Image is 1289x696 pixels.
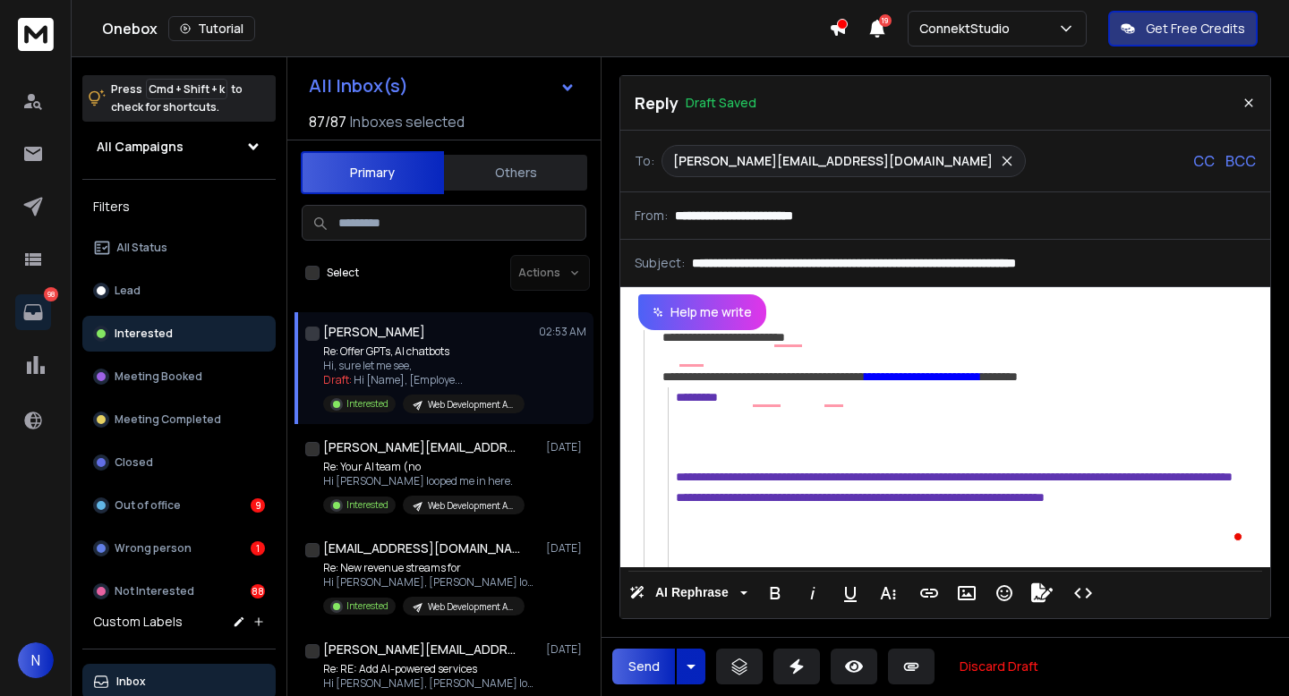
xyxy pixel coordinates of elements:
[1108,11,1258,47] button: Get Free Credits
[323,662,538,676] p: Re: RE: Add AI-powered services
[115,284,141,298] p: Lead
[323,438,520,456] h1: [PERSON_NAME][EMAIL_ADDRESS][DOMAIN_NAME]
[251,584,265,598] div: 88
[987,575,1021,611] button: Emoticons
[833,575,867,611] button: Underline (⌘U)
[82,402,276,437] button: Meeting Completed
[354,372,463,387] span: Hi [Name], [Employe ...
[635,152,654,170] p: To:
[301,151,444,194] button: Primary
[18,642,54,678] button: N
[546,440,586,454] p: [DATE]
[82,194,276,219] h3: Filters
[879,14,892,27] span: 19
[82,230,276,266] button: All Status
[758,575,792,611] button: Bold (⌘B)
[428,600,514,614] p: Web Development Agency Last
[82,359,276,395] button: Meeting Booked
[82,316,276,352] button: Interested
[82,273,276,309] button: Lead
[796,575,830,611] button: Italic (⌘I)
[871,575,905,611] button: More Text
[309,77,408,95] h1: All Inbox(s)
[1025,575,1059,611] button: Signature
[327,266,359,280] label: Select
[323,676,538,691] p: Hi [PERSON_NAME], [PERSON_NAME] looped me in here.
[323,641,520,658] h1: [PERSON_NAME][EMAIL_ADDRESS][DOMAIN_NAME]
[546,541,586,556] p: [DATE]
[116,241,167,255] p: All Status
[251,498,265,513] div: 9
[635,90,679,115] p: Reply
[346,599,388,613] p: Interested
[323,575,538,590] p: Hi [PERSON_NAME], [PERSON_NAME] looped me in here.
[635,207,668,225] p: From:
[295,68,590,104] button: All Inbox(s)
[97,138,184,156] h1: All Campaigns
[620,330,1265,567] div: To enrich screen reader interactions, please activate Accessibility in Grammarly extension settings
[428,499,514,513] p: Web Development Agency Last
[323,460,525,474] p: Re: Your AI team (no
[444,153,587,192] button: Others
[1066,575,1100,611] button: Code View
[323,474,525,488] p: Hi [PERSON_NAME] looped me in here.
[539,325,586,339] p: 02:53 AM
[115,498,181,513] p: Out of office
[638,294,766,330] button: Help me write
[82,488,276,523] button: Out of office9
[950,575,984,611] button: Insert Image (⌘P)
[626,575,751,611] button: AI Rephrase
[82,530,276,566] button: Wrong person1
[115,584,194,598] p: Not Interested
[168,16,255,41] button: Tutorial
[115,369,202,384] p: Meeting Booked
[635,254,685,272] p: Subject:
[323,359,525,373] p: Hi, sure let me see,
[44,287,58,301] p: 98
[945,649,1053,684] button: Discard Draft
[146,79,227,99] span: Cmd + Shift + k
[116,675,146,689] p: Inbox
[428,398,514,412] p: Web Development Agency Last
[346,498,388,512] p: Interested
[612,649,675,684] button: Send
[115,541,192,556] p: Wrong person
[652,585,732,600] span: AI Rephrase
[546,642,586,657] p: [DATE]
[82,573,276,609] button: Not Interested88
[309,111,346,132] span: 87 / 87
[350,111,465,132] h3: Inboxes selected
[251,541,265,556] div: 1
[323,323,425,341] h1: [PERSON_NAME]
[82,445,276,480] button: Closed
[673,152,993,170] p: [PERSON_NAME][EMAIL_ADDRESS][DOMAIN_NAME]
[111,81,243,116] p: Press to check for shortcuts.
[1225,150,1256,172] p: BCC
[93,613,183,631] h3: Custom Labels
[323,372,352,387] span: Draft:
[1193,150,1215,172] p: CC
[323,539,520,557] h1: [EMAIL_ADDRESS][DOMAIN_NAME]
[323,344,525,359] p: Re: Offer GPTs, AI chatbots
[686,94,756,112] p: Draft Saved
[919,20,1017,38] p: ConnektStudio
[115,412,221,427] p: Meeting Completed
[82,129,276,165] button: All Campaigns
[912,575,946,611] button: Insert Link (⌘K)
[323,561,538,575] p: Re: New revenue streams for
[346,397,388,411] p: Interested
[115,455,153,470] p: Closed
[102,16,829,41] div: Onebox
[115,327,173,341] p: Interested
[15,294,51,330] a: 98
[1146,20,1245,38] p: Get Free Credits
